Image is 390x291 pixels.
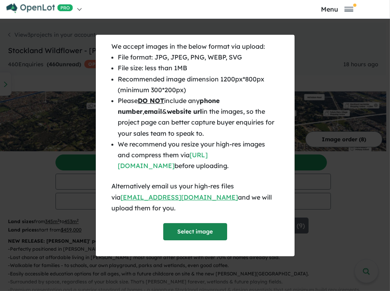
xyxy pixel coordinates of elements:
[167,107,202,115] b: website url
[112,181,279,214] div: Alternatively email us your high-res files via and we will upload them for you.
[118,52,279,63] li: File format: JPG, JPEG, PNG, WEBP, SVG
[118,63,279,73] li: File size: less than 1MB
[121,193,238,201] a: [EMAIL_ADDRESS][DOMAIN_NAME]
[118,74,279,95] li: Recommended image dimension 1200px*800px (minimum 300*200px)
[112,41,279,52] div: We accept images in the below format via upload:
[118,95,279,139] li: Please include any , & in the images, so the project page can better capture buyer enquiries for ...
[163,223,227,240] button: Select image
[118,139,279,172] li: We recommend you resize your high-res images and compress them via before uploading.
[290,5,384,13] button: Toggle navigation
[138,97,164,105] u: DO NOT
[145,107,162,115] b: email
[6,3,73,13] img: Openlot PRO Logo White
